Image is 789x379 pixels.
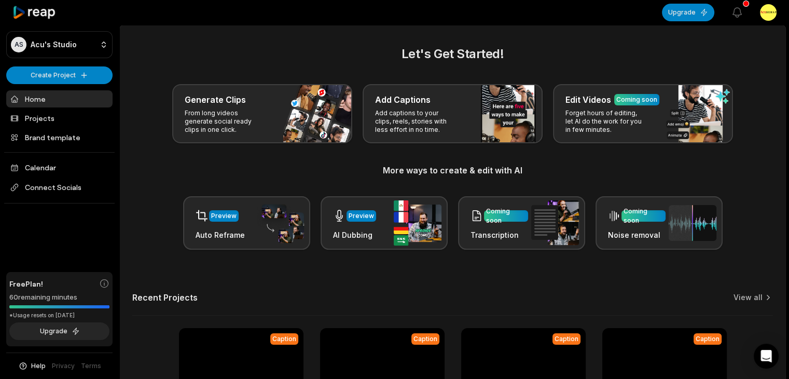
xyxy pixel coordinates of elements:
img: noise_removal.png [669,205,716,241]
a: Brand template [6,129,113,146]
div: Preview [211,211,237,221]
button: Create Project [6,66,113,84]
img: transcription.png [531,200,579,245]
h2: Let's Get Started! [132,45,773,63]
div: Coming soon [624,207,663,225]
div: Open Intercom Messenger [754,344,779,369]
p: Forget hours of editing, let AI do the work for you in few minutes. [565,109,646,134]
button: Upgrade [662,4,714,21]
a: View all [733,292,763,303]
img: auto_reframe.png [256,203,304,243]
div: Preview [349,211,374,221]
button: Help [18,361,46,371]
h3: Transcription [470,229,528,240]
span: Free Plan! [9,278,43,289]
h2: Recent Projects [132,292,198,303]
span: Help [31,361,46,371]
h3: Auto Reframe [196,229,245,240]
div: 60 remaining minutes [9,292,109,303]
a: Calendar [6,159,113,176]
div: Coming soon [616,95,657,104]
button: Upgrade [9,322,109,340]
h3: Edit Videos [565,93,611,106]
a: Terms [81,361,101,371]
span: Connect Socials [6,178,113,197]
h3: AI Dubbing [333,229,376,240]
p: Add captions to your clips, reels, stories with less effort in no time. [375,109,455,134]
div: *Usage resets on [DATE] [9,312,109,319]
h3: More ways to create & edit with AI [132,164,773,177]
a: Home [6,90,113,107]
a: Projects [6,110,113,127]
a: Privacy [52,361,75,371]
h3: Add Captions [375,93,431,106]
p: Acu's Studio [31,40,77,49]
h3: Noise removal [608,229,666,240]
h3: Generate Clips [185,93,246,106]
p: From long videos generate social ready clips in one click. [185,109,265,134]
img: ai_dubbing.png [394,200,441,246]
div: AS [11,37,26,52]
div: Coming soon [486,207,526,225]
